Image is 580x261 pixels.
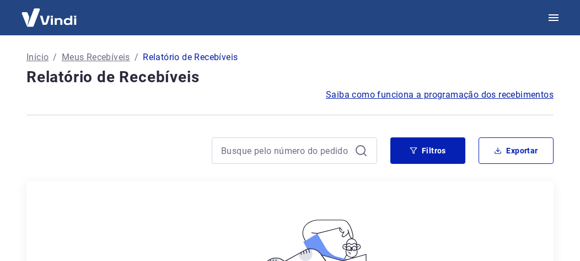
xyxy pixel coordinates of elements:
input: Busque pelo número do pedido [221,142,350,159]
button: Exportar [479,137,554,164]
img: Vindi [13,1,85,34]
h4: Relatório de Recebíveis [26,66,554,88]
button: Filtros [390,137,465,164]
p: Relatório de Recebíveis [143,51,238,64]
a: Início [26,51,49,64]
p: / [53,51,57,64]
p: / [135,51,138,64]
a: Meus Recebíveis [62,51,130,64]
a: Saiba como funciona a programação dos recebimentos [326,88,554,102]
